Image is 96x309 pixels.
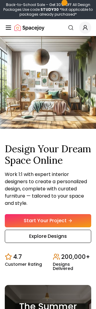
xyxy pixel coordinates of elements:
[22,7,59,12] span: Use code:
[5,262,42,266] small: Customer Rating
[14,22,44,34] img: Spacejoy Logo
[5,143,91,166] h1: Design Your Dream Space Online
[5,171,91,207] p: Work 1:1 with expert interior designers to create a personalized design, complete with curated fu...
[53,262,91,271] small: Designs Delivered
[5,214,91,227] a: Start Your Project
[14,22,44,34] a: Spacejoy
[2,2,94,17] div: Back-to-School Sale – Get 30% OFF All Design Packages.
[40,7,59,12] b: STUDY30
[5,230,91,243] a: Explore Designs
[5,248,91,271] div: Design stats
[19,7,93,17] span: *Not applicable to packages already purchased*
[13,253,22,261] p: 4.7
[5,19,91,36] nav: Global
[61,253,90,261] p: 200,000+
